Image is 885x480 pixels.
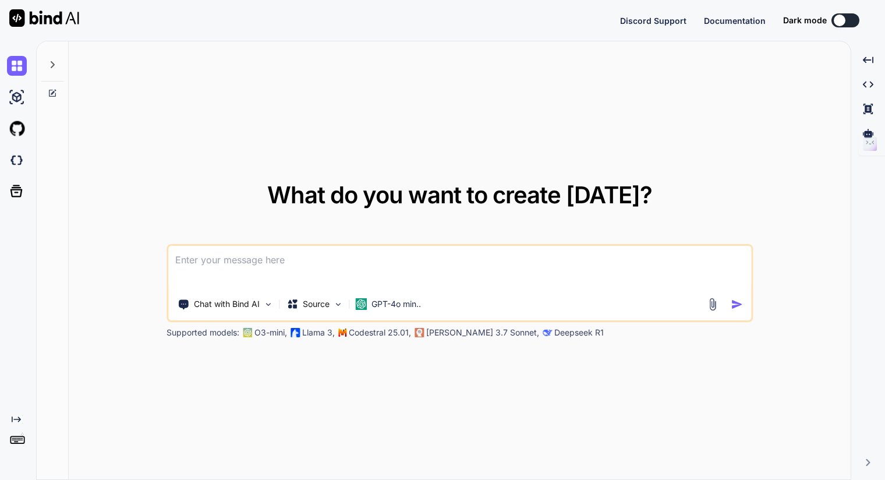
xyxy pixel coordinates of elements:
[543,328,552,337] img: claude
[338,329,346,337] img: Mistral-AI
[349,327,411,338] p: Codestral 25.01,
[167,327,239,338] p: Supported models:
[291,328,300,337] img: Llama2
[554,327,604,338] p: Deepseek R1
[415,328,424,337] img: claude
[7,150,27,170] img: darkCloudIdeIcon
[303,298,330,310] p: Source
[426,327,539,338] p: [PERSON_NAME] 3.7 Sonnet,
[263,299,273,309] img: Pick Tools
[194,298,260,310] p: Chat with Bind AI
[7,87,27,107] img: ai-studio
[267,181,652,209] span: What do you want to create [DATE]?
[706,298,719,311] img: attachment
[783,15,827,26] span: Dark mode
[302,327,335,338] p: Llama 3,
[7,119,27,139] img: githubLight
[704,15,766,27] button: Documentation
[243,328,252,337] img: GPT-4
[371,298,421,310] p: GPT-4o min..
[7,56,27,76] img: chat
[9,9,79,27] img: Bind AI
[333,299,343,309] img: Pick Models
[704,16,766,26] span: Documentation
[254,327,287,338] p: O3-mini,
[620,16,686,26] span: Discord Support
[731,298,743,310] img: icon
[355,298,367,310] img: GPT-4o mini
[620,15,686,27] button: Discord Support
